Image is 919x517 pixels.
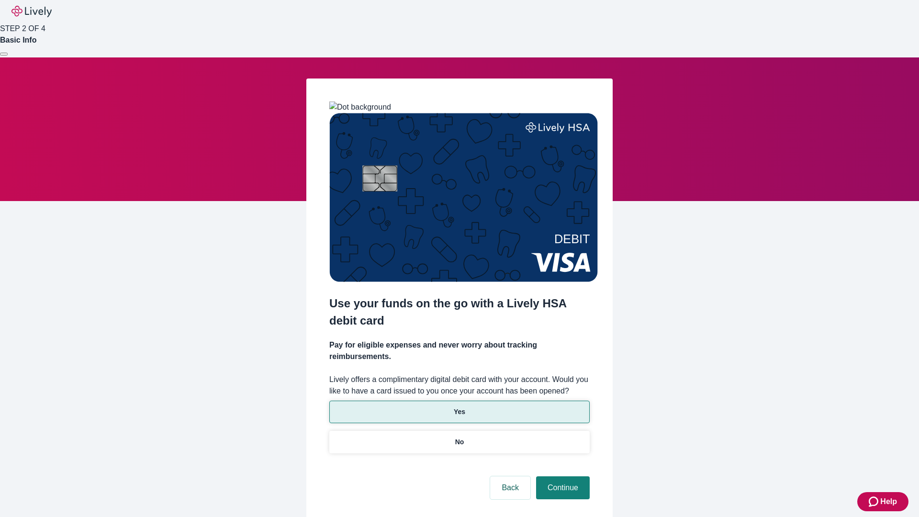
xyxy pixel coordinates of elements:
[857,492,908,511] button: Zendesk support iconHelp
[329,101,391,113] img: Dot background
[329,374,590,397] label: Lively offers a complimentary digital debit card with your account. Would you like to have a card...
[329,295,590,329] h2: Use your funds on the go with a Lively HSA debit card
[11,6,52,17] img: Lively
[329,431,590,453] button: No
[536,476,590,499] button: Continue
[869,496,880,507] svg: Zendesk support icon
[880,496,897,507] span: Help
[329,401,590,423] button: Yes
[329,339,590,362] h4: Pay for eligible expenses and never worry about tracking reimbursements.
[455,437,464,447] p: No
[454,407,465,417] p: Yes
[329,113,598,282] img: Debit card
[490,476,530,499] button: Back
